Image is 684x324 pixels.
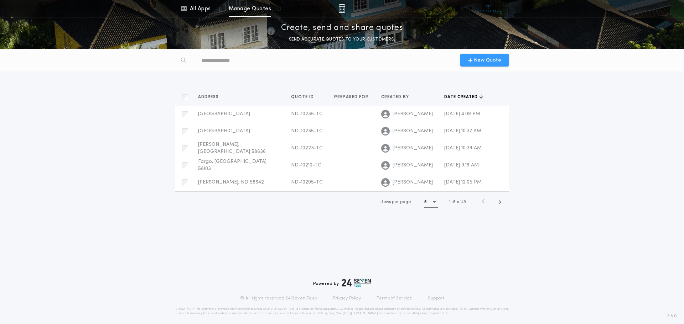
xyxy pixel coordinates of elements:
span: 5 [453,200,456,204]
button: Quote ID [291,94,319,101]
span: [PERSON_NAME] [393,162,433,169]
button: Address [198,94,224,101]
span: [DATE] 9:19 AM [444,163,479,168]
span: [DATE] 10:37 AM [444,128,481,134]
span: ND-10205-TC [291,180,323,185]
span: [GEOGRAPHIC_DATA] [198,128,250,134]
span: 1 [449,200,451,204]
button: Date created [444,94,483,101]
span: [DATE] 4:09 PM [444,111,480,117]
span: Date created [444,94,479,100]
span: ND-10223-TC [291,145,323,151]
span: New Quote [474,57,501,64]
p: SEND ACCURATE QUOTES TO YOUR CUSTOMERS. [289,36,395,43]
span: Quote ID [291,94,315,100]
span: [PERSON_NAME], ND 58642 [198,180,264,185]
span: [DATE] 12:05 PM [444,180,482,185]
button: 5 [424,196,438,208]
span: Rows per page: [380,200,412,204]
span: Created by [381,94,410,100]
span: [GEOGRAPHIC_DATA] [198,111,250,117]
span: of 49 [457,199,466,205]
p: DISCLAIMER: This estimate is provided for informational purposes only. 24|Seven Fees, a product o... [175,307,509,315]
span: [PERSON_NAME] [393,111,433,118]
a: Privacy Policy [333,296,361,301]
a: Terms of Service [377,296,412,301]
span: 3.8.0 [667,313,677,319]
img: vs-icon [475,5,502,12]
p: Create, send and share quotes [281,22,403,34]
span: [DATE] 10:39 AM [444,145,482,151]
span: ND-10235-TC [291,128,323,134]
button: New Quote [460,54,509,67]
h1: 5 [424,198,427,206]
span: ND-10236-TC [291,111,323,117]
button: Created by [381,94,414,101]
span: Address [198,94,220,100]
a: [URL][DOMAIN_NAME] [343,312,378,315]
img: logo [342,278,371,287]
img: img [338,4,345,13]
span: [PERSON_NAME] [393,145,433,152]
span: [PERSON_NAME] [393,128,433,135]
span: ND-10210-TC [291,163,321,168]
span: [PERSON_NAME] [393,179,433,186]
span: [PERSON_NAME], [GEOGRAPHIC_DATA] 58636 [198,142,266,154]
a: Support [428,296,444,301]
span: Prepared for [334,94,370,100]
div: Powered by [313,278,371,287]
span: Fargo, [GEOGRAPHIC_DATA] 58103 [198,159,266,171]
p: © All rights reserved. 24|Seven Fees [240,296,317,301]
